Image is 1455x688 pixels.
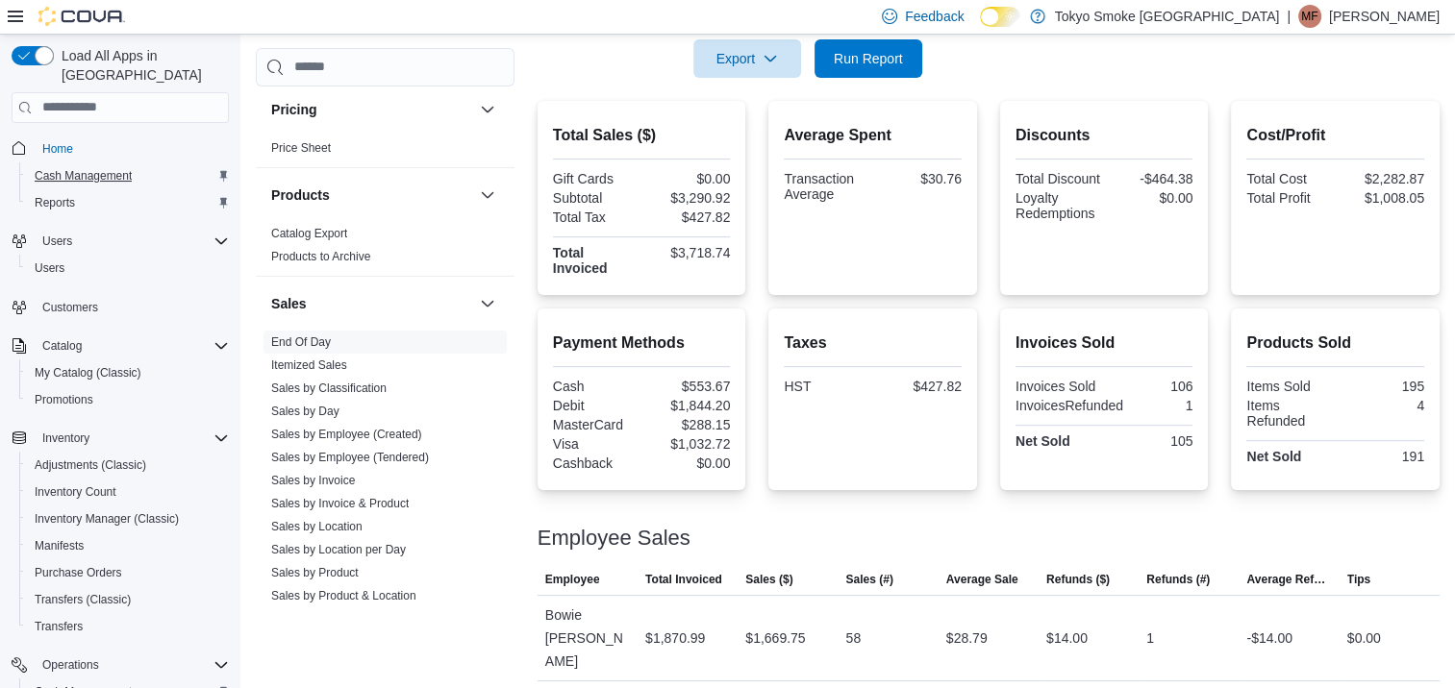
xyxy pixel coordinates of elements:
a: Catalog Export [271,227,347,240]
button: Transfers (Classic) [19,586,237,613]
p: Tokyo Smoke [GEOGRAPHIC_DATA] [1055,5,1280,28]
div: $288.15 [645,417,730,432]
a: Sales by Invoice [271,474,355,487]
a: Reports [27,191,83,214]
div: Products [256,222,514,276]
div: 1 [1131,398,1192,413]
div: $1,844.20 [645,398,730,413]
div: Bowie [PERSON_NAME] [538,596,638,680]
span: Catalog Export [271,226,347,241]
a: Inventory Manager (Classic) [27,507,187,530]
span: Export [705,39,790,78]
div: Pricing [256,136,514,167]
span: Run Report [834,49,903,68]
span: Sales by Location [271,519,363,534]
div: $3,290.92 [645,190,730,206]
button: Inventory Manager (Classic) [19,505,237,532]
div: Cashback [553,455,638,471]
img: Cova [38,7,125,26]
button: Export [693,39,801,78]
span: Total Invoiced [645,572,722,587]
span: Customers [35,295,229,319]
button: Inventory [4,425,237,452]
button: Inventory Count [19,479,237,505]
span: Users [35,260,64,276]
span: Sales by Day [271,404,339,419]
span: Dark Mode [980,27,981,28]
span: Adjustments (Classic) [27,454,229,477]
a: Transfers (Classic) [27,588,138,611]
p: | [1287,5,1291,28]
h2: Cost/Profit [1246,124,1424,147]
button: Home [4,135,237,162]
button: Cash Management [19,162,237,189]
button: Users [35,230,80,253]
div: $553.67 [645,379,730,394]
span: Sales by Employee (Created) [271,427,422,442]
a: Adjustments (Classic) [27,454,154,477]
span: Itemized Sales [271,357,347,373]
h3: Products [271,185,330,205]
span: Refunds (#) [1146,572,1210,587]
button: Promotions [19,386,237,413]
div: $1,032.72 [645,436,730,452]
span: Sales by Product & Location [271,588,416,603]
span: Sales by Employee (Tendered) [271,450,429,465]
div: $0.00 [1108,190,1192,206]
div: Sales [256,331,514,661]
span: Sales by Classification [271,381,387,396]
div: HST [784,379,868,394]
a: Sales by Employee (Created) [271,428,422,441]
a: Manifests [27,534,91,557]
div: Total Discount [1016,171,1100,186]
h2: Payment Methods [553,332,731,355]
span: Transfers [35,619,83,634]
h2: Products Sold [1246,332,1424,355]
div: 4 [1340,398,1424,413]
div: Total Cost [1246,171,1331,186]
div: Visa [553,436,638,452]
button: Pricing [476,98,499,121]
span: Users [42,233,72,249]
button: Users [4,228,237,255]
h2: Total Sales ($) [553,124,731,147]
span: Sales (#) [845,572,892,587]
button: Catalog [35,334,89,357]
span: Average Sale [946,572,1018,587]
button: Catalog [4,332,237,359]
div: Transaction Average [784,171,868,202]
span: Average Refund [1246,572,1331,587]
span: Catalog [35,334,229,357]
h3: Pricing [271,100,316,119]
span: Reports [27,191,229,214]
div: $3,718.74 [645,245,730,260]
div: $427.82 [645,209,730,225]
h2: Average Spent [784,124,962,147]
div: 191 [1340,449,1424,464]
div: InvoicesRefunded [1016,398,1123,413]
span: Inventory Manager (Classic) [27,507,229,530]
div: Items Refunded [1246,398,1331,429]
button: Products [476,184,499,207]
div: $30.76 [877,171,962,186]
h3: Sales [271,294,307,313]
div: 106 [1108,379,1192,394]
a: End Of Day [271,335,331,349]
span: Operations [35,653,229,676]
div: Debit [553,398,638,413]
span: Sales by Invoice & Product [271,496,409,511]
span: Adjustments (Classic) [35,457,146,473]
a: Products to Archive [271,250,370,263]
span: Reports [35,195,75,210]
div: $427.82 [877,379,962,394]
span: Promotions [27,388,229,411]
button: Manifests [19,532,237,559]
button: Purchase Orders [19,559,237,586]
div: -$464.38 [1108,171,1192,186]
a: My Catalog (Classic) [27,361,149,384]
h3: Employee Sales [538,527,690,550]
div: Loyalty Redemptions [1016,190,1100,221]
a: Sales by Day [271,405,339,418]
div: Invoices Sold [1016,379,1100,394]
span: Refunds ($) [1046,572,1110,587]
